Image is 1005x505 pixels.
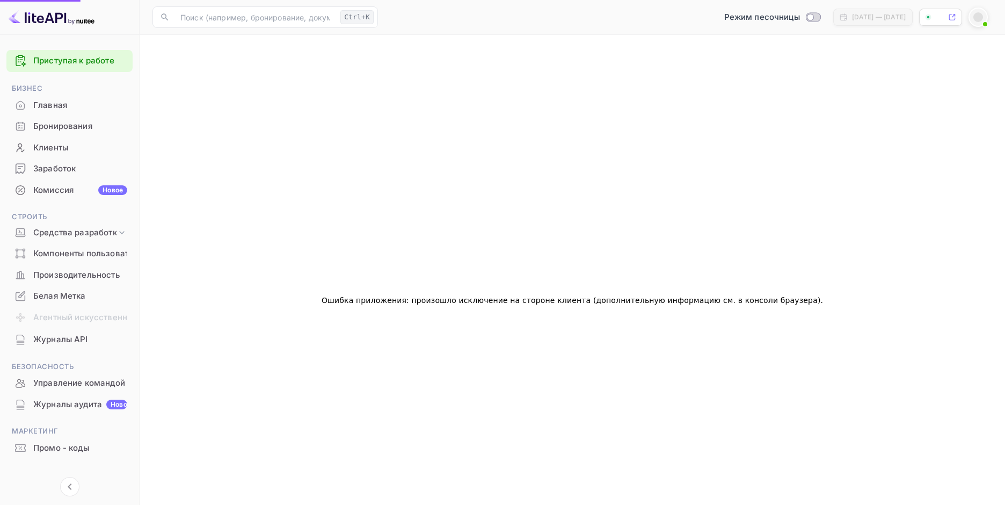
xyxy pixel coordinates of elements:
[6,180,133,200] a: КомиссияНовое
[6,329,133,350] div: Журналы API
[33,248,218,260] ya-tr-span: Компоненты пользовательского интерфейса
[6,265,133,285] a: Производительность
[6,438,133,459] div: Промо - коды
[6,138,133,157] a: Клиенты
[6,373,133,394] div: Управление командой
[720,11,825,24] div: Переключиться в производственный режим
[174,6,336,28] input: Поиск (например, бронирование, документация)
[9,9,94,26] img: Логотип LiteAPI
[6,438,133,458] a: Промо - коды
[6,95,133,116] div: Главная
[6,265,133,286] div: Производительность
[33,399,102,411] ya-tr-span: Журналы аудита
[33,184,74,197] ya-tr-span: Комиссия
[6,50,133,72] div: Приступая к работе
[6,394,133,414] a: Журналы аудитаНовое
[6,394,133,415] div: Журналы аудитаНовое
[6,286,133,306] a: Белая Метка
[6,243,133,264] div: Компоненты пользовательского интерфейса
[33,99,67,112] ya-tr-span: Главная
[6,223,133,242] div: Средства разработки
[6,158,133,179] div: Заработок
[33,142,68,154] ya-tr-span: Клиенты
[33,227,122,239] ya-tr-span: Средства разработки
[33,163,76,175] ya-tr-span: Заработок
[103,186,123,194] ya-tr-span: Новое
[821,296,824,305] ya-tr-span: .
[12,84,42,92] ya-tr-span: Бизнес
[852,13,906,21] ya-tr-span: [DATE] — [DATE]
[33,55,127,67] a: Приступая к работе
[111,400,131,408] ya-tr-span: Новое
[33,377,125,389] ya-tr-span: Управление командой
[33,55,114,66] ya-tr-span: Приступая к работе
[6,138,133,158] div: Клиенты
[322,296,821,305] ya-tr-span: Ошибка приложения: произошло исключение на стороне клиента (дополнительную информацию см. в консо...
[6,243,133,263] a: Компоненты пользовательского интерфейса
[724,12,800,22] ya-tr-span: Режим песочницы
[6,286,133,307] div: Белая Метка
[6,373,133,393] a: Управление командой
[12,212,47,221] ya-tr-span: Строить
[60,477,79,496] button: Свернуть навигацию
[12,362,74,371] ya-tr-span: Безопасность
[33,120,92,133] ya-tr-span: Бронирования
[6,116,133,136] a: Бронирования
[12,427,59,435] ya-tr-span: Маркетинг
[33,290,86,302] ya-tr-span: Белая Метка
[6,116,133,137] div: Бронирования
[6,95,133,115] a: Главная
[6,158,133,178] a: Заработок
[33,269,120,282] ya-tr-span: Производительность
[344,13,370,21] ya-tr-span: Ctrl+K
[33,334,88,346] ya-tr-span: Журналы API
[6,329,133,349] a: Журналы API
[33,442,89,454] ya-tr-span: Промо - коды
[6,180,133,201] div: КомиссияНовое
